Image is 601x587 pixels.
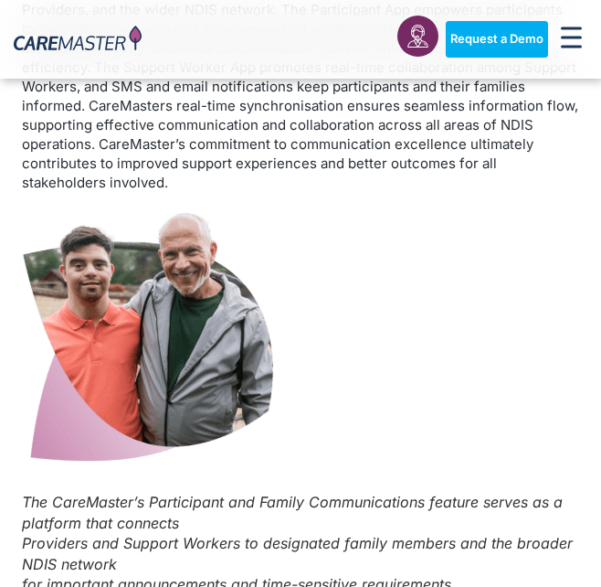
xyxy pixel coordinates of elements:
[14,26,142,54] img: CareMaster Logo
[555,21,587,58] div: Menu Toggle
[446,21,548,58] a: Request a Demo
[22,210,275,485] img: Coordination with family members through the Participant and Family Communications App is possibl...
[450,32,543,47] span: Request a Demo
